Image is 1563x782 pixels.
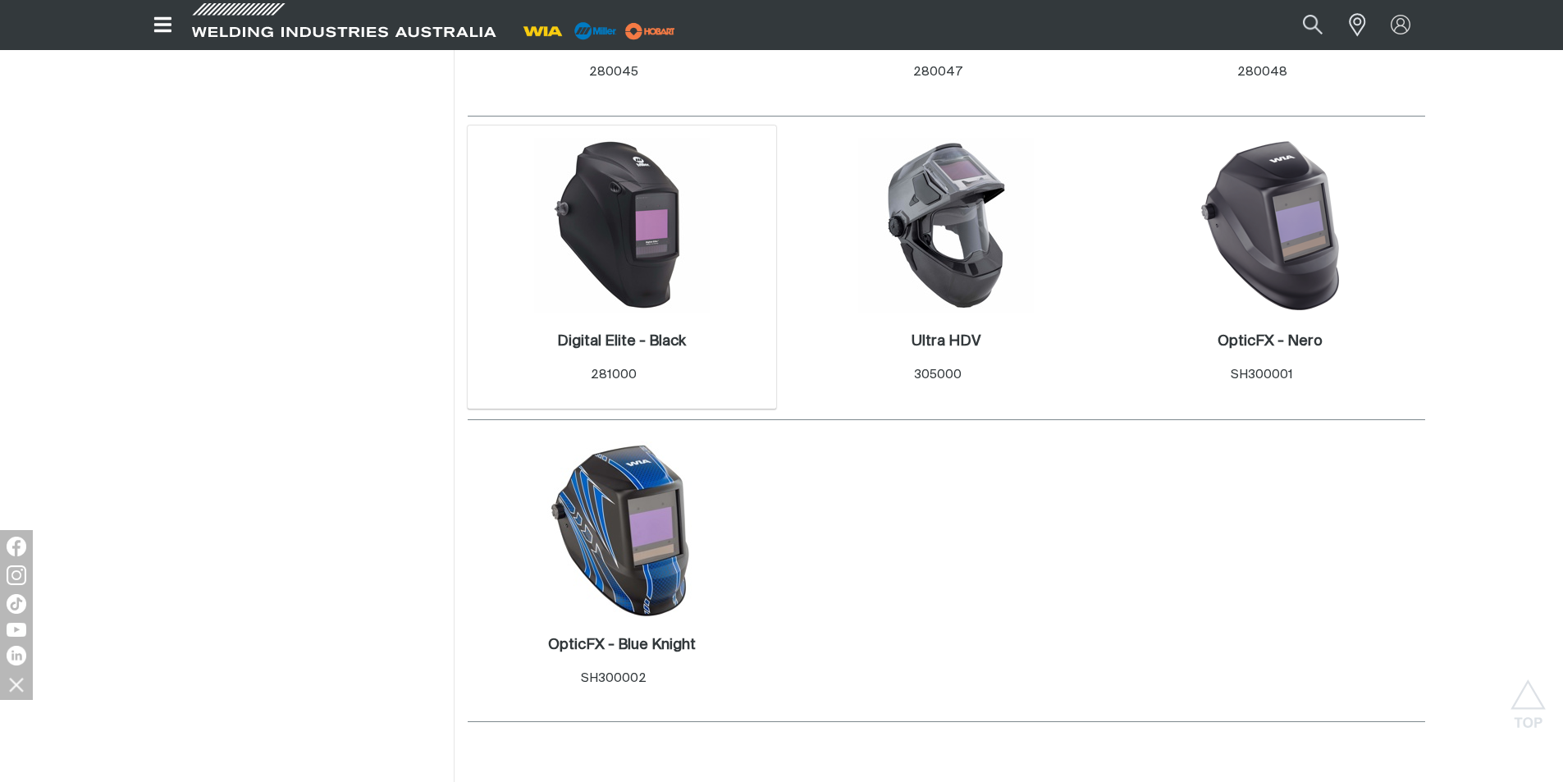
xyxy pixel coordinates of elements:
img: miller [620,19,680,43]
span: 280045 [589,66,638,78]
a: OpticFX - Blue Knight [548,636,696,655]
img: Ultra HDV [858,138,1034,313]
a: OpticFX - Nero [1218,332,1323,351]
span: SH300001 [1231,368,1293,381]
h2: Ultra HDV [912,334,980,349]
h2: Digital Elite - Black [557,334,686,349]
img: TikTok [7,594,26,614]
button: Scroll to top [1510,679,1547,716]
a: Digital Elite - Black [557,332,686,351]
img: Facebook [7,537,26,556]
img: hide socials [2,670,30,698]
img: OpticFX - Blue Knight [534,441,710,617]
h2: OpticFX - Blue Knight [548,638,696,652]
span: 280048 [1237,66,1287,78]
input: Product name or item number... [1264,7,1340,43]
button: Search products [1285,7,1341,43]
span: 281000 [591,368,637,381]
img: YouTube [7,623,26,637]
img: Digital Elite - Black [534,138,710,313]
a: Ultra HDV [912,332,980,351]
img: LinkedIn [7,646,26,665]
span: 305000 [914,368,962,381]
span: 280047 [913,66,962,78]
span: SH300002 [581,672,647,684]
img: OpticFX - Nero [1182,138,1358,313]
a: miller [620,25,680,37]
img: Instagram [7,565,26,585]
h2: OpticFX - Nero [1218,334,1323,349]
